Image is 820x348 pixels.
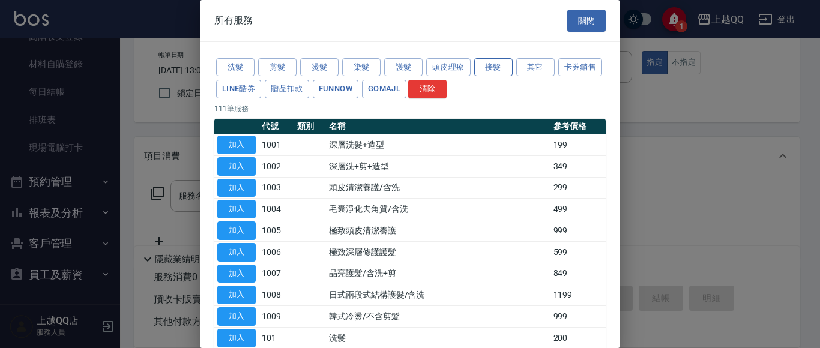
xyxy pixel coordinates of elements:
button: 卡券銷售 [558,58,603,77]
td: 深層洗髮+造型 [326,134,550,156]
button: 接髮 [474,58,513,77]
td: 199 [550,134,606,156]
td: 1007 [259,263,294,284]
button: 剪髮 [258,58,297,77]
button: 洗髮 [216,58,255,77]
button: 加入 [217,200,256,218]
td: 韓式冷燙/不含剪髮 [326,306,550,328]
td: 1002 [259,155,294,177]
td: 1004 [259,199,294,220]
td: 1001 [259,134,294,156]
button: 加入 [217,243,256,262]
td: 頭皮清潔養護/含洗 [326,177,550,199]
td: 999 [550,306,606,328]
button: 加入 [217,221,256,240]
button: 加入 [217,286,256,304]
button: 燙髮 [300,58,339,77]
td: 日式兩段式結構護髮/含洗 [326,284,550,306]
button: 護髮 [384,58,423,77]
td: 349 [550,155,606,177]
td: 1009 [259,306,294,328]
button: 加入 [217,157,256,176]
td: 599 [550,241,606,263]
td: 晶亮護髮/含洗+剪 [326,263,550,284]
button: 加入 [217,179,256,197]
button: GOMAJL [362,80,406,98]
button: 關閉 [567,10,606,32]
button: 清除 [408,80,447,98]
button: 頭皮理療 [426,58,471,77]
td: 499 [550,199,606,220]
button: 加入 [217,329,256,347]
td: 極致頭皮清潔養護 [326,220,550,242]
td: 1008 [259,284,294,306]
button: 加入 [217,265,256,283]
td: 極致深層修護護髮 [326,241,550,263]
td: 1005 [259,220,294,242]
th: 參考價格 [550,119,606,134]
button: FUNNOW [313,80,358,98]
th: 代號 [259,119,294,134]
p: 111 筆服務 [214,103,606,114]
td: 299 [550,177,606,199]
button: 加入 [217,136,256,154]
td: 999 [550,220,606,242]
button: 加入 [217,307,256,326]
td: 深層洗+剪+造型 [326,155,550,177]
td: 1006 [259,241,294,263]
td: 1199 [550,284,606,306]
td: 毛囊淨化去角質/含洗 [326,199,550,220]
button: 染髮 [342,58,381,77]
td: 1003 [259,177,294,199]
span: 所有服務 [214,14,253,26]
th: 名稱 [326,119,550,134]
button: LINE酷券 [216,80,261,98]
button: 贈品扣款 [265,80,309,98]
td: 849 [550,263,606,284]
button: 其它 [516,58,555,77]
th: 類別 [294,119,326,134]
